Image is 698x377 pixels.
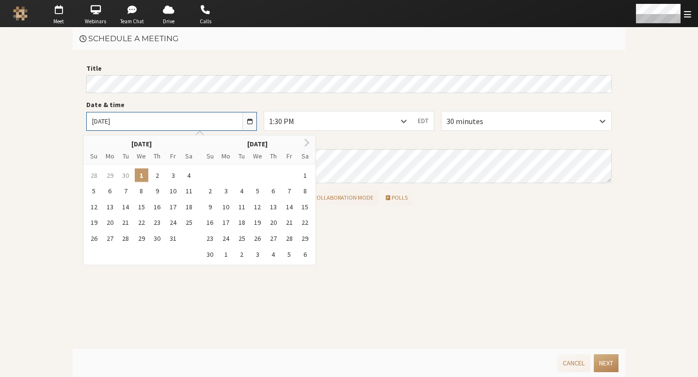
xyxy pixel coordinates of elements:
div: Month November, 2025 [202,167,313,262]
div: Thursday [150,149,164,163]
label: Automatically live stream [98,249,612,259]
div: Choose Wednesday, October 22nd, 2025 [135,216,148,229]
label: Date & time [86,100,257,110]
div: Choose Thursday, November 6th, 2025 [267,184,280,198]
div: Choose Friday, October 10th, 2025 [166,184,180,198]
div: Choose Saturday, November 8th, 2025 [298,184,312,198]
div: Choose Sunday, October 5th, 2025 [87,184,101,198]
div: [DATE] [200,140,316,148]
div: Choose Sunday, November 23rd, 2025 [203,232,217,245]
div: Saturday [298,149,312,163]
button: Polls [381,190,412,205]
div: Choose Monday, October 27th, 2025 [103,232,117,245]
span: Webinars [79,17,112,26]
div: Choose Saturday, October 11th, 2025 [182,184,196,198]
div: Choose Thursday, October 23rd, 2025 [150,216,164,229]
span: Drive [152,17,186,26]
div: Choose Wednesday, October 15th, 2025 [135,200,148,213]
div: Choose Thursday, November 27th, 2025 [267,232,280,245]
div: Choose Sunday, November 16th, 2025 [203,216,217,229]
div: Choose Saturday, November 15th, 2025 [298,200,312,213]
div: Choose Monday, October 13th, 2025 [103,200,117,213]
div: Choose Saturday, November 1st, 2025 [298,168,312,182]
div: Tuesday [119,149,132,163]
button: Conversation/Collaboration mode [260,190,378,205]
div: Friday [283,149,296,163]
div: Not available Tuesday, September 30th, 2025 [119,168,132,182]
span: Schedule a meeting [88,34,178,43]
div: Sunday [203,149,217,163]
div: Choose Sunday, November 2nd, 2025 [203,184,217,198]
div: Choose Monday, December 1st, 2025 [219,247,233,261]
div: Choose Thursday, November 13th, 2025 [267,200,280,213]
button: Cancel [557,354,590,372]
div: Choose Monday, November 3rd, 2025 [219,184,233,198]
div: Choose Wednesday, October 1st, 2025 [135,168,148,182]
div: Choose Tuesday, December 2nd, 2025 [235,247,249,261]
span: Team Chat [115,17,149,26]
div: Choose Monday, November 10th, 2025 [219,200,233,213]
div: Friday [166,149,180,163]
div: [DATE] [83,140,200,148]
div: Choose Saturday, November 29th, 2025 [298,232,312,245]
div: Choose Tuesday, November 18th, 2025 [235,216,249,229]
div: Monday [103,149,117,163]
div: Choose Wednesday, November 26th, 2025 [251,232,264,245]
span: Meet [42,17,76,26]
div: 1:30 PM [269,115,310,127]
button: EDT [412,111,434,130]
div: Wednesday [135,149,148,163]
div: Choose Sunday, October 12th, 2025 [87,200,101,213]
img: Iotum [13,6,28,21]
div: Choose Thursday, October 16th, 2025 [150,200,164,213]
div: Choose Saturday, November 22nd, 2025 [298,216,312,229]
div: Choose Tuesday, November 11th, 2025 [235,200,249,213]
div: Tuesday [235,149,249,163]
div: Saturday [182,149,196,163]
div: Choose Sunday, November 30th, 2025 [203,247,217,261]
div: Choose Friday, October 24th, 2025 [166,216,180,229]
div: Choose Wednesday, October 8th, 2025 [135,184,148,198]
button: Next Month [299,137,315,152]
div: Choose Tuesday, October 14th, 2025 [119,200,132,213]
div: Choose Saturday, October 25th, 2025 [182,216,196,229]
div: Choose Thursday, October 9th, 2025 [150,184,164,198]
div: 30 minutes [446,115,499,127]
div: Choose Friday, October 17th, 2025 [166,200,180,213]
div: Choose Saturday, October 4th, 2025 [182,168,196,182]
div: Choose Thursday, December 4th, 2025 [267,247,280,261]
div: Choose Wednesday, November 19th, 2025 [251,216,264,229]
span: Calls [189,17,222,26]
label: Automatically record [98,236,612,246]
div: Choose Monday, November 24th, 2025 [219,232,233,245]
button: Next [594,354,619,372]
div: Monday [219,149,233,163]
div: Choose Friday, December 5th, 2025 [283,247,296,261]
label: Title [86,63,612,74]
div: Choose Thursday, November 20th, 2025 [267,216,280,229]
div: Choose Tuesday, October 21st, 2025 [119,216,132,229]
div: Choose Wednesday, November 12th, 2025 [251,200,264,213]
div: Choose Sunday, November 9th, 2025 [203,200,217,213]
div: Choose Tuesday, November 25th, 2025 [235,232,249,245]
div: Choose Saturday, December 6th, 2025 [298,247,312,261]
div: Not available Monday, September 29th, 2025 [103,168,117,182]
div: Choose Wednesday, December 3rd, 2025 [251,247,264,261]
div: Choose Friday, October 31st, 2025 [166,232,180,245]
label: Description [86,138,612,148]
div: Choose Friday, October 3rd, 2025 [166,168,180,182]
div: Not available Sunday, September 28th, 2025 [87,168,101,182]
div: Choose Friday, November 14th, 2025 [283,200,296,213]
div: Choose Friday, November 28th, 2025 [283,232,296,245]
div: Wednesday [251,149,264,163]
div: Choose Saturday, October 18th, 2025 [182,200,196,213]
div: Choose Wednesday, November 5th, 2025 [251,184,264,198]
div: Choose Friday, November 7th, 2025 [283,184,296,198]
div: Choose Monday, November 17th, 2025 [219,216,233,229]
div: Choose Thursday, October 30th, 2025 [150,232,164,245]
div: Choose Monday, October 6th, 2025 [103,184,117,198]
div: Thursday [267,149,280,163]
div: Month October, 2025 [86,167,197,246]
div: Choose Date [83,135,316,266]
div: Choose Tuesday, November 4th, 2025 [235,184,249,198]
